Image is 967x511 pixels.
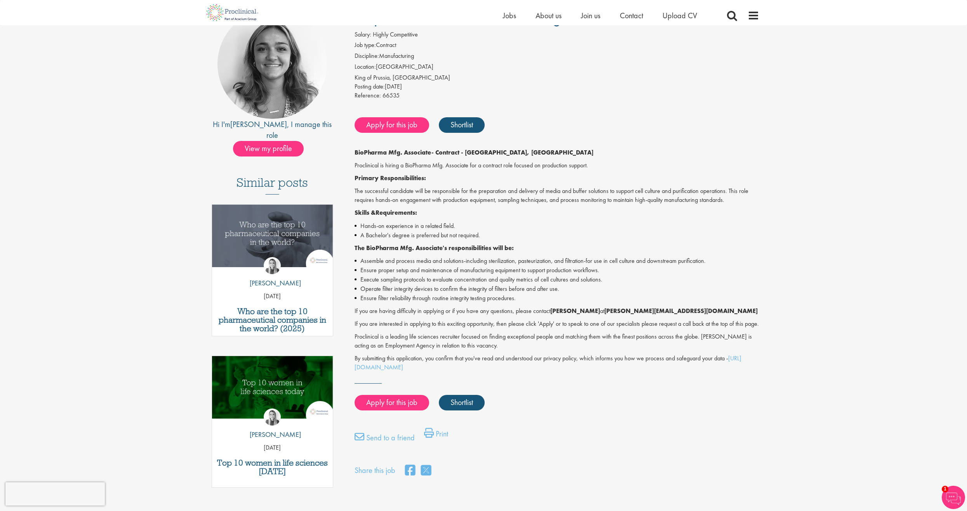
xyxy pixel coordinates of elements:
a: Print [424,428,448,443]
a: share on facebook [405,462,415,479]
li: Operate filter integrity devices to confirm the integrity of filters before and after use. [355,284,760,294]
label: Discipline: [355,52,379,61]
label: Job type: [355,41,376,50]
li: Assemble and process media and solutions-including sterilization, pasteurization, and filtration-... [355,256,760,266]
a: Send to a friend [355,432,415,447]
p: Proclinical is a leading life sciences recruiter focused on finding exceptional people and matchi... [355,332,760,350]
p: [PERSON_NAME] [244,278,301,288]
a: Join us [581,10,600,21]
a: Shortlist [439,117,485,133]
span: 66535 [383,91,400,99]
a: Link to a post [212,356,333,425]
p: [DATE] [212,443,333,452]
span: View my profile [233,141,304,156]
li: Hands-on experience in a related field. [355,221,760,231]
strong: [PERSON_NAME][EMAIL_ADDRESS][DOMAIN_NAME] [604,307,758,315]
li: Contract [355,41,760,52]
a: Jobs [503,10,516,21]
label: Location: [355,63,376,71]
li: Ensure proper setup and maintenance of manufacturing equipment to support production workflows. [355,266,760,275]
li: Execute sampling protocols to evaluate concentration and quality metrics of cell cultures and sol... [355,275,760,284]
a: Who are the top 10 pharmaceutical companies in the world? (2025) [216,307,329,333]
a: Top 10 women in life sciences [DATE] [216,459,329,476]
a: Hannah Burke [PERSON_NAME] [244,257,301,292]
strong: - Contract - [GEOGRAPHIC_DATA], [GEOGRAPHIC_DATA] [431,148,593,156]
span: 1 [942,486,948,492]
a: Apply for this job [355,395,429,410]
label: Salary: [355,30,371,39]
span: Highly Competitive [373,30,418,38]
a: Contact [620,10,643,21]
span: Posting date: [355,82,385,90]
a: Hannah Burke [PERSON_NAME] [244,408,301,443]
img: Top 10 women in life sciences today [212,356,333,419]
p: If you are having difficulty in applying or if you have any questions, please contact at [355,307,760,316]
p: The successful candidate will be responsible for the preparation and delivery of media and buffer... [355,187,760,205]
li: [GEOGRAPHIC_DATA] [355,63,760,73]
strong: BioPharma Mfg. Associate [355,148,431,156]
strong: The BioPharma Mfg. Associate's responsibilities will be: [355,244,514,252]
iframe: reCAPTCHA [5,482,105,506]
a: [PERSON_NAME] [230,119,287,129]
div: King of Prussia, [GEOGRAPHIC_DATA] [355,73,760,82]
a: Upload CV [663,10,697,21]
li: Ensure filter reliability through routine integrity testing procedures. [355,294,760,303]
p: By submitting this application, you confirm that you've read and understood our privacy policy, w... [355,354,760,372]
strong: Skills & [355,209,376,217]
a: [URL][DOMAIN_NAME] [355,354,741,371]
img: Chatbot [942,486,965,509]
label: Share this job [355,465,395,476]
a: Apply for this job [355,117,429,133]
h3: Similar posts [237,176,308,195]
p: [PERSON_NAME] [244,429,301,440]
p: If you are interested in applying to this exciting opportunity, then please click 'Apply' or to s... [355,320,760,328]
a: Shortlist [439,395,485,410]
strong: [PERSON_NAME] [550,307,600,315]
a: About us [536,10,562,21]
strong: Requirements: [376,209,417,217]
img: imeage of recruiter Jackie Cerchio [217,9,327,119]
img: Hannah Burke [264,257,281,274]
a: share on twitter [421,462,431,479]
strong: Primary Responsibilities: [355,174,426,182]
div: [DATE] [355,82,760,91]
a: View my profile [233,143,311,153]
p: [DATE] [212,292,333,301]
img: Top 10 pharmaceutical companies in the world 2025 [212,205,333,267]
img: Hannah Burke [264,408,281,426]
li: Manufacturing [355,52,760,63]
li: A Bachelor's degree is preferred but not required. [355,231,760,240]
div: Hi I'm , I manage this role [208,119,337,141]
div: Job description [355,148,760,372]
a: Link to a post [212,205,333,273]
label: Reference: [355,91,381,100]
p: Proclinical is hiring a BioPharma Mfg. Associate for a contract role focused on production support. [355,161,760,170]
